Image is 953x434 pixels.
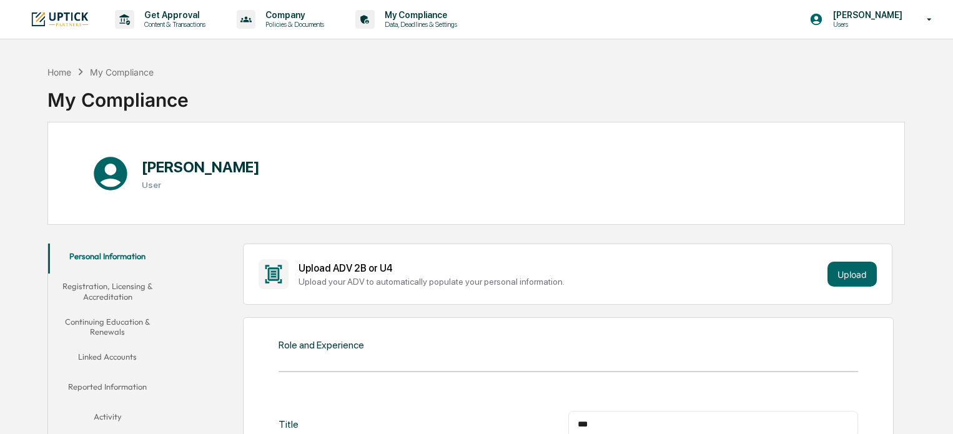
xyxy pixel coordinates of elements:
p: Company [255,10,330,20]
button: Upload [827,262,877,287]
p: Content & Transactions [134,20,212,29]
div: Upload ADV 2B or U4 [299,262,823,274]
h1: [PERSON_NAME] [142,158,260,176]
div: My Compliance [90,67,154,77]
p: Policies & Documents [255,20,330,29]
div: Home [47,67,71,77]
div: Upload your ADV to automatically populate your personal information. [299,277,823,287]
button: Registration, Licensing & Accreditation [48,274,167,309]
p: Users [823,20,909,29]
iframe: Open customer support [913,393,947,427]
button: Linked Accounts [48,344,167,374]
p: Get Approval [134,10,212,20]
div: Role and Experience [279,339,364,351]
img: logo [30,11,90,27]
button: Reported Information [48,374,167,404]
h3: User [142,180,260,190]
button: Activity [48,404,167,434]
p: Data, Deadlines & Settings [375,20,463,29]
button: Continuing Education & Renewals [48,309,167,345]
p: [PERSON_NAME] [823,10,909,20]
button: Personal Information [48,244,167,274]
p: My Compliance [375,10,463,20]
div: My Compliance [47,79,189,111]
